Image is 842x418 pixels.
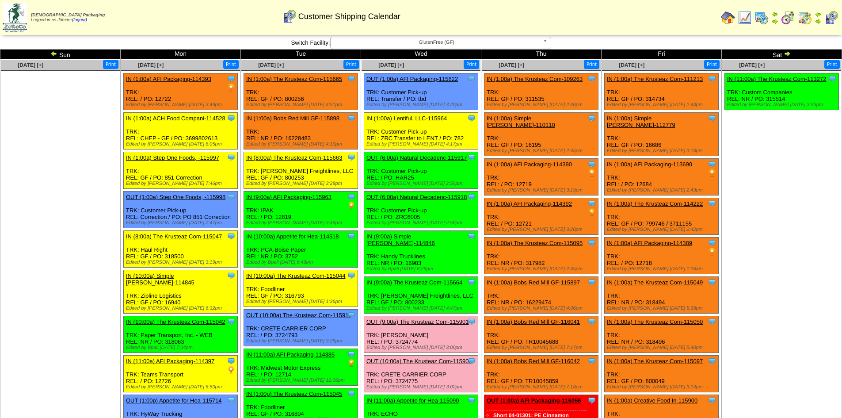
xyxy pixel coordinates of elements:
td: Mon [121,50,241,59]
img: Tooltip [708,74,716,83]
a: IN (1:00a) Step One Foods, -115997 [126,154,219,161]
div: TRK: Customer Pick-up REL: / PO: HAR25 [364,152,478,189]
a: IN (8:00a) The Krusteaz Com-115663 [246,154,342,161]
a: IN (1:00a) Simple [PERSON_NAME]-112779 [607,115,675,128]
td: Fri [602,50,722,59]
img: PO [708,169,716,177]
div: TRK: Paper Transport, Inc. - WEB REL: NR / PO: 318063 [124,316,238,353]
a: [DATE] [+] [138,62,164,68]
span: Customer Shipping Calendar [298,12,400,21]
a: OUT (1:00a) AFI Packaging-115822 [366,76,458,82]
div: Edited by [PERSON_NAME] [DATE] 5:39pm [607,306,718,311]
img: Tooltip [708,238,716,247]
img: PO [227,83,236,92]
a: OUT (6:00a) Natural Decadenc-115917 [366,154,467,161]
a: IN (11:00a) The Krusteaz Com-113272 [727,76,827,82]
div: TRK: REL: GF / PO: 800256 [244,73,358,110]
a: [DATE] [+] [739,62,765,68]
img: arrowleft.gif [50,50,57,57]
div: TRK: REL: GF / PO: 851 Correction [124,152,238,189]
a: IN (10:00a) Simple [PERSON_NAME]-114845 [126,272,194,286]
a: IN (1:00a) Lentiful, LLC-115964 [366,115,447,122]
div: Edited by [PERSON_NAME] [DATE] 3:19pm [126,260,237,265]
a: IN (1:00a) The Krusteaz Com-109263 [487,76,583,82]
div: TRK: REL: / PO: 12684 [605,159,719,196]
span: GlutenFree (GF) [334,37,539,48]
div: Edited by [PERSON_NAME] [DATE] 2:56pm [366,181,478,186]
a: IN (11:00a) AFI Packaging-114385 [246,351,335,358]
div: TRK: PCA-Boise Paper REL: NR / PO: 3752 [244,231,358,268]
div: Edited by [PERSON_NAME] [DATE] 1:36pm [246,299,358,304]
div: Edited by [PERSON_NAME] [DATE] 3:20pm [366,102,478,107]
img: arrowright.gif [771,18,778,25]
img: Tooltip [227,232,236,241]
div: TRK: REL: GF / PO: 16686 [605,113,719,156]
td: Wed [361,50,481,59]
img: Tooltip [708,278,716,287]
div: TRK: Customer Pick-up REL: Transfer / PO: tbd [364,73,478,110]
div: Edited by [PERSON_NAME] [DATE] 4:47pm [366,306,478,311]
div: Edited by [PERSON_NAME] [DATE] 3:55pm [727,102,838,107]
img: Tooltip [227,114,236,123]
img: calendarcustomer.gif [824,11,838,25]
span: [DATE] [+] [378,62,404,68]
div: Edited by [PERSON_NAME] [DATE] 7:47pm [126,220,237,226]
div: Edited by [PERSON_NAME] [DATE] 4:06pm [487,306,598,311]
div: Edited by [PERSON_NAME] [DATE] 3:14pm [607,384,718,390]
a: [DATE] [+] [18,62,43,68]
img: home.gif [721,11,735,25]
img: Tooltip [467,153,476,162]
div: Edited by [PERSON_NAME] [DATE] 6:50pm [126,384,237,390]
button: Print [103,60,118,69]
td: Sun [0,50,121,59]
div: TRK: Foodliner REL: GF / PO: 316793 [244,270,358,307]
img: Tooltip [467,278,476,287]
span: Logged in as Jdexter [31,13,105,23]
div: TRK: REL: / PO: 12719 [484,159,598,196]
div: TRK: CRETE CARRIER CORP REL: / PO: 3724793 [244,310,358,346]
div: Edited by [PERSON_NAME] [DATE] 7:18pm [487,384,598,390]
span: [DATE] [+] [499,62,524,68]
div: Edited by [PERSON_NAME] [DATE] 7:46pm [126,181,237,186]
img: Tooltip [227,74,236,83]
img: PO [708,247,716,256]
img: Tooltip [347,153,356,162]
div: TRK: REL: GF / PO: 311535 [484,73,598,110]
img: calendarcustomer.gif [282,9,297,23]
div: TRK: REL: GF / PO: 799746 / 3711155 [605,198,719,235]
div: Edited by Bpali [DATE] 6:29pm [366,266,478,272]
div: TRK: REL: NR / PO: 318496 [605,316,719,353]
span: [DEMOGRAPHIC_DATA] Packaging [31,13,105,18]
img: arrowleft.gif [815,11,822,18]
div: TRK: REL: GF / PO: TR10045688 [484,316,598,353]
img: Tooltip [587,74,596,83]
a: (logout) [72,18,87,23]
div: Edited by [PERSON_NAME] [DATE] 12:36pm [246,378,358,383]
a: IN (1:00a) The Krusteaz Com-114222 [607,200,703,207]
div: TRK: Zipline Logistics REL: GF / PO: 16940 [124,270,238,314]
a: [DATE] [+] [258,62,284,68]
a: IN (11:00a) Appetite for Hea-115090 [366,397,459,404]
div: TRK: REL: GF / PO: 16195 [484,113,598,156]
div: Edited by [PERSON_NAME] [DATE] 4:10pm [246,142,358,147]
img: Tooltip [708,396,716,405]
div: TRK: Customer Pick-up REL: ZRC Transfer to LENT / PO: 782 [364,113,478,150]
img: Tooltip [347,389,356,398]
img: Tooltip [708,357,716,365]
div: Edited by [PERSON_NAME] [DATE] 4:51pm [246,102,358,107]
div: Edited by [PERSON_NAME] [DATE] 2:45pm [487,148,598,153]
a: IN (1:00a) Bobs Red Mill GF-115897 [487,279,580,286]
img: calendarprod.gif [754,11,769,25]
div: Edited by [PERSON_NAME] [DATE] 3:18pm [607,148,718,153]
a: [DATE] [+] [619,62,644,68]
div: TRK: REL: NR / PO: 16229474 [484,277,598,314]
img: Tooltip [227,192,236,201]
img: Tooltip [587,396,596,405]
div: TRK: REL: CHEP - GF / PO: 3699802613 [124,113,238,150]
img: Tooltip [587,357,596,365]
img: Tooltip [467,317,476,326]
div: TRK: [PERSON_NAME] Freightlines, LLC REL: GF / PO: 800233 [364,277,478,314]
div: TRK: Haul Right REL: GF / PO: 318500 [124,231,238,268]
